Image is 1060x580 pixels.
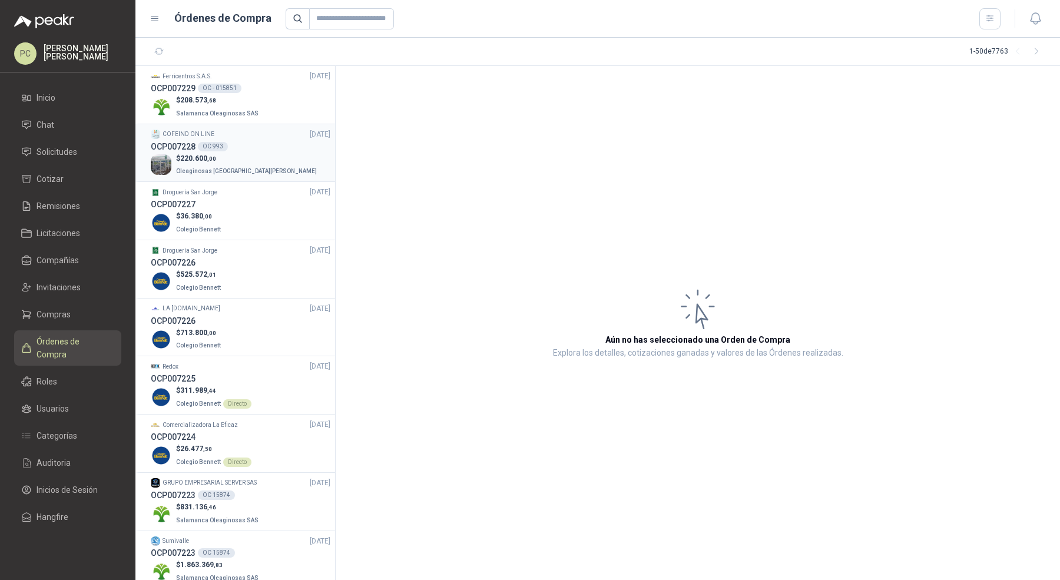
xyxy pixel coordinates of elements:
span: 713.800 [180,329,216,337]
span: Inicio [37,91,55,104]
h3: OCP007223 [151,489,196,502]
span: ,01 [207,271,216,278]
p: $ [176,95,261,106]
p: Droguería San Jorge [163,188,217,197]
img: Company Logo [151,130,160,139]
a: Company LogoLA [DOMAIN_NAME][DATE] OCP007226Company Logo$713.800,00Colegio Bennett [151,303,330,352]
p: Droguería San Jorge [163,246,217,256]
span: [DATE] [310,71,330,82]
span: Categorías [37,429,77,442]
h3: OCP007223 [151,546,196,559]
div: OC - 015851 [198,84,241,93]
span: Inicios de Sesión [37,483,98,496]
a: Licitaciones [14,222,121,244]
span: [DATE] [310,129,330,140]
h3: OCP007227 [151,198,196,211]
span: Colegio Bennett [176,459,221,465]
img: Company Logo [151,536,160,546]
p: Explora los detalles, cotizaciones ganadas y valores de las Órdenes realizadas. [553,346,843,360]
span: Salamanca Oleaginosas SAS [176,110,259,117]
a: Remisiones [14,195,121,217]
a: Usuarios [14,397,121,420]
span: Roles [37,375,57,388]
p: Sumivalle [163,536,189,546]
img: Company Logo [151,188,160,197]
span: ,68 [207,97,216,104]
a: Company LogoCOFEIND ON LINE[DATE] OCP007228OC 993Company Logo$220.600,00Oleaginosas [GEOGRAPHIC_D... [151,129,330,177]
a: Auditoria [14,452,121,474]
img: Logo peakr [14,14,74,28]
span: [DATE] [310,245,330,256]
span: Auditoria [37,456,71,469]
a: Company LogoGRUPO EMPRESARIAL SERVER SAS[DATE] OCP007223OC 15874Company Logo$831.136,46Salamanca ... [151,478,330,526]
span: Usuarios [37,402,69,415]
img: Company Logo [151,478,160,488]
span: Chat [37,118,54,131]
img: Company Logo [151,329,171,350]
span: [DATE] [310,361,330,372]
span: Colegio Bennett [176,400,221,407]
a: Solicitudes [14,141,121,163]
a: Company LogoComercializadora La Eficaz[DATE] OCP007224Company Logo$26.477,50Colegio BennettDirecto [151,419,330,468]
span: ,50 [203,446,212,452]
h3: OCP007226 [151,314,196,327]
a: Company LogoDroguería San Jorge[DATE] OCP007226Company Logo$525.572,01Colegio Bennett [151,245,330,293]
img: Company Logo [151,71,160,81]
h3: OCP007224 [151,430,196,443]
p: LA [DOMAIN_NAME] [163,304,220,313]
a: Company LogoFerricentros S.A.S.[DATE] OCP007229OC - 015851Company Logo$208.573,68Salamanca Oleagi... [151,71,330,119]
a: Inicio [14,87,121,109]
a: Invitaciones [14,276,121,299]
img: Company Logo [151,445,171,466]
div: Directo [223,458,251,467]
span: 1.863.369 [180,561,223,569]
span: ,44 [207,387,216,394]
span: [DATE] [310,536,330,547]
span: [DATE] [310,478,330,489]
a: Compañías [14,249,121,271]
span: Colegio Bennett [176,284,221,291]
p: Redox [163,362,178,372]
h3: OCP007225 [151,372,196,385]
span: Colegio Bennett [176,342,221,349]
p: COFEIND ON LINE [163,130,214,139]
span: ,46 [207,504,216,511]
span: 26.477 [180,445,212,453]
span: 525.572 [180,270,216,279]
span: ,83 [214,562,223,568]
a: Roles [14,370,121,393]
span: ,00 [203,213,212,220]
img: Company Logo [151,420,160,430]
div: Directo [223,399,251,409]
span: Oleaginosas [GEOGRAPHIC_DATA][PERSON_NAME] [176,168,317,174]
span: 220.600 [180,154,216,163]
div: OC 15874 [198,548,235,558]
a: Inicios de Sesión [14,479,121,501]
p: GRUPO EMPRESARIAL SERVER SAS [163,478,257,488]
span: Compras [37,308,71,321]
p: $ [176,559,261,571]
img: Company Logo [151,97,171,117]
p: $ [176,269,223,280]
span: Órdenes de Compra [37,335,110,361]
img: Company Logo [151,503,171,524]
p: $ [176,502,261,513]
h3: Aún no has seleccionado una Orden de Compra [605,333,790,346]
img: Company Logo [151,387,171,407]
p: $ [176,385,251,396]
div: PC [14,42,37,65]
img: Company Logo [151,271,171,291]
p: $ [176,153,319,164]
span: Licitaciones [37,227,80,240]
a: Company LogoDroguería San Jorge[DATE] OCP007227Company Logo$36.380,00Colegio Bennett [151,187,330,235]
a: Órdenes de Compra [14,330,121,366]
img: Company Logo [151,304,160,313]
h1: Órdenes de Compra [174,10,271,26]
h3: OCP007228 [151,140,196,153]
span: 36.380 [180,212,212,220]
a: Compras [14,303,121,326]
span: Remisiones [37,200,80,213]
p: [PERSON_NAME] [PERSON_NAME] [44,44,121,61]
span: Invitaciones [37,281,81,294]
p: Comercializadora La Eficaz [163,420,238,430]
